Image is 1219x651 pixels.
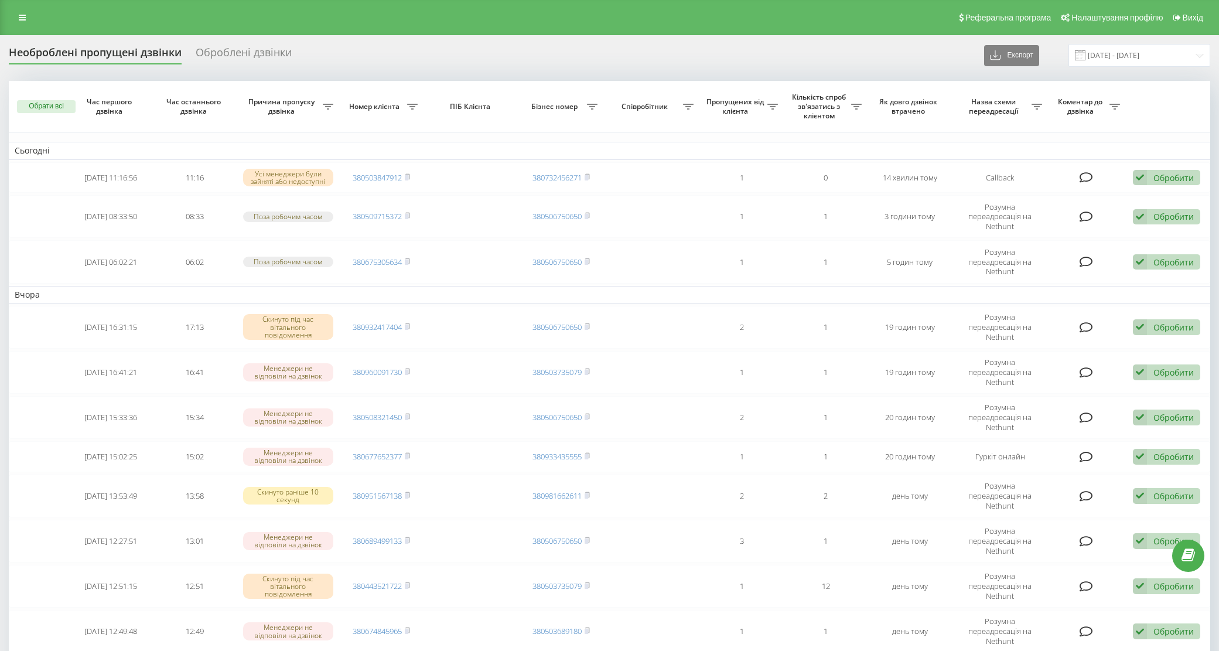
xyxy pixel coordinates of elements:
a: 380509715372 [353,211,402,221]
td: 06:02 [153,240,237,283]
td: 1 [699,351,784,394]
a: 380443521722 [353,581,402,591]
td: 1 [784,351,868,394]
div: Поза робочим часом [243,212,333,221]
a: 380503847912 [353,172,402,183]
td: 15:02 [153,441,237,472]
a: 380689499133 [353,536,402,546]
span: Вихід [1183,13,1203,22]
a: 380981662611 [532,490,582,501]
div: Скинуто раніше 10 секунд [243,487,333,505]
td: Розумна переадресація на Nethunt [952,520,1048,563]
span: Причина пропуску дзвінка [243,97,323,115]
td: 1 [699,441,784,472]
div: Скинуто під час вітального повідомлення [243,574,333,599]
span: ПІБ Клієнта [433,102,510,111]
a: 380506750650 [532,211,582,221]
a: 380503689180 [532,626,582,636]
td: [DATE] 06:02:21 [69,240,153,283]
td: 5 годин тому [868,240,952,283]
td: 1 [784,240,868,283]
td: Розумна переадресація на Nethunt [952,565,1048,608]
td: 2 [699,475,784,517]
td: [DATE] 16:31:15 [69,306,153,349]
div: Обробити [1153,536,1194,547]
td: 1 [784,306,868,349]
a: 380675305634 [353,257,402,267]
a: 380506750650 [532,412,582,422]
td: Гуркіт онлайн [952,441,1048,472]
div: Менеджери не відповіли на дзвінок [243,363,333,381]
td: Розумна переадресація на Nethunt [952,475,1048,517]
span: Час першого дзвінка [78,97,144,115]
a: 380674845965 [353,626,402,636]
span: Як довго дзвінок втрачено [877,97,943,115]
div: Обробити [1153,172,1194,183]
td: 2 [699,306,784,349]
a: 380933435555 [532,451,582,462]
td: Сьогодні [9,142,1210,159]
td: Розумна переадресація на Nethunt [952,396,1048,439]
div: Необроблені пропущені дзвінки [9,46,182,64]
div: Оброблені дзвінки [196,46,292,64]
div: Менеджери не відповіли на дзвінок [243,448,333,465]
td: Розумна переадресація на Nethunt [952,306,1048,349]
td: [DATE] 12:51:15 [69,565,153,608]
td: 20 годин тому [868,396,952,439]
button: Експорт [984,45,1039,66]
td: 2 [784,475,868,517]
a: 380503735079 [532,581,582,591]
td: день тому [868,475,952,517]
td: 1 [699,195,784,238]
span: Коментар до дзвінка [1054,97,1109,115]
td: 2 [699,396,784,439]
div: Скинуто під час вітального повідомлення [243,314,333,340]
span: Бізнес номер [525,102,588,111]
td: день тому [868,520,952,563]
td: 1 [784,520,868,563]
td: 1 [784,441,868,472]
a: 380506750650 [532,322,582,332]
span: Номер клієнта [345,102,407,111]
div: Обробити [1153,211,1194,222]
div: Менеджери не відповіли на дзвінок [243,532,333,550]
td: день тому [868,565,952,608]
td: [DATE] 13:53:49 [69,475,153,517]
td: 12:51 [153,565,237,608]
td: 0 [784,162,868,193]
td: 3 години тому [868,195,952,238]
td: 20 годин тому [868,441,952,472]
div: Обробити [1153,451,1194,462]
td: 13:58 [153,475,237,517]
td: Розумна переадресація на Nethunt [952,240,1048,283]
td: Вчора [9,286,1210,304]
td: Розумна переадресація на Nethunt [952,195,1048,238]
td: 1 [699,240,784,283]
td: [DATE] 15:33:36 [69,396,153,439]
td: Callback [952,162,1048,193]
div: Обробити [1153,490,1194,502]
div: Обробити [1153,626,1194,637]
span: Налаштування профілю [1071,13,1163,22]
td: 1 [699,565,784,608]
td: 1 [784,195,868,238]
div: Менеджери не відповіли на дзвінок [243,408,333,426]
td: 16:41 [153,351,237,394]
td: 13:01 [153,520,237,563]
td: 1 [699,162,784,193]
button: Обрати всі [17,100,76,113]
a: 380732456271 [532,172,582,183]
td: 17:13 [153,306,237,349]
div: Обробити [1153,412,1194,423]
td: [DATE] 11:16:56 [69,162,153,193]
div: Поза робочим часом [243,257,333,267]
td: 1 [784,396,868,439]
a: 380506750650 [532,536,582,546]
td: 12 [784,565,868,608]
span: Кількість спроб зв'язатись з клієнтом [790,93,852,120]
td: Розумна переадресація на Nethunt [952,351,1048,394]
a: 380508321450 [353,412,402,422]
span: Час останнього дзвінка [162,97,227,115]
span: Реферальна програма [965,13,1051,22]
a: 380951567138 [353,490,402,501]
